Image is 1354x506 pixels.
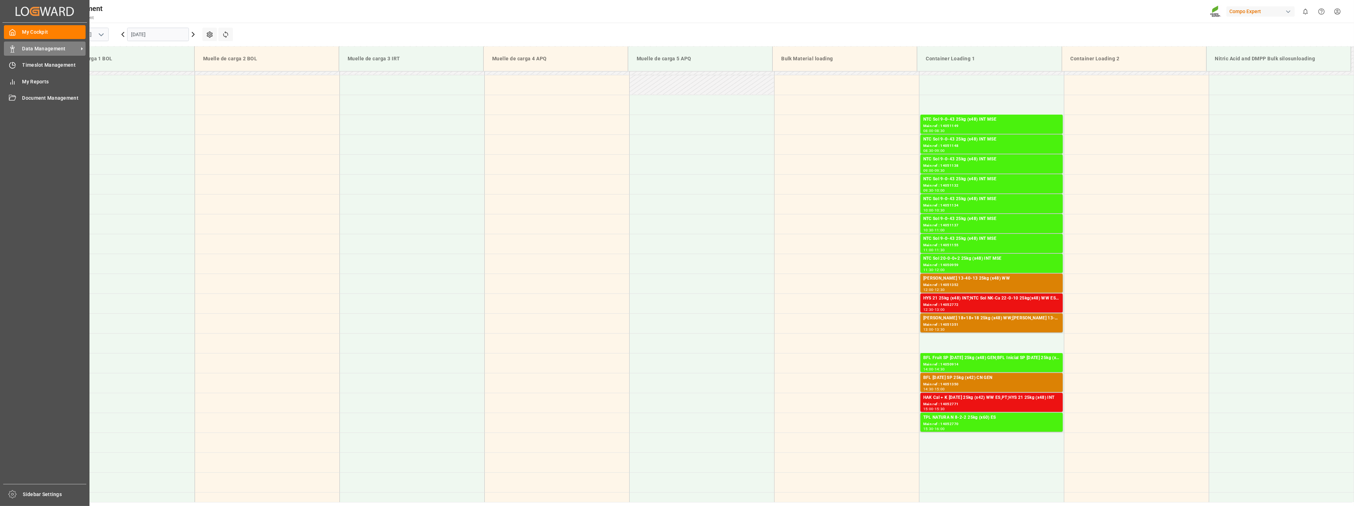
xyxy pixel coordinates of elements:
a: My Cockpit [4,25,86,39]
div: Main ref : 14051149 [923,123,1060,129]
div: 08:00 [923,129,934,132]
input: DD.MM.YYYY [127,28,189,41]
a: My Reports [4,75,86,88]
div: BFL Fruit SP [DATE] 25kg (x48) GEN;BFL Inicial SP [DATE] 25kg (x42) GEN;HYS 0-38-34 25kg (x48) GEN [923,354,1060,362]
div: 14:30 [935,368,945,371]
div: - [934,288,935,291]
div: - [934,229,935,232]
div: Muelle de carga 1 BOL [55,52,189,65]
div: 11:30 [935,248,945,252]
div: - [934,328,935,331]
div: Main ref : 14051138 [923,163,1060,169]
div: 16:00 [935,427,945,430]
div: 13:00 [923,328,934,331]
div: - [934,169,935,172]
div: Muelle de carga 3 IRT [345,52,478,65]
div: 14:30 [923,387,934,391]
div: Main ref : 14052770 [923,421,1060,427]
button: Compo Expert [1227,5,1298,18]
div: 11:00 [923,248,934,252]
div: Main ref : 14051132 [923,183,1060,189]
div: NTC Sol 9-0-43 25kg (x48) INT MSE [923,235,1060,242]
div: - [934,149,935,152]
div: 12:30 [935,288,945,291]
button: Help Center [1314,4,1329,20]
div: Main ref : 14052772 [923,302,1060,308]
div: 09:00 [923,169,934,172]
div: HYS 21 25kg (x48) INT;NTC Sol NK-Ca 22-0-10 25kg(x48) WW ES,PT;TPL NATURA N 8-2-2 25kg (x60) ES [923,295,1060,302]
div: 10:30 [935,209,945,212]
div: 10:30 [923,229,934,232]
div: 10:00 [935,189,945,192]
div: 15:30 [935,407,945,411]
div: Main ref : 14051352 [923,282,1060,288]
div: 14:00 [923,368,934,371]
div: 15:00 [935,387,945,391]
div: 08:30 [935,129,945,132]
div: Main ref : 14051148 [923,143,1060,149]
div: TPL NATURA N 8-2-2 25kg (x60) ES [923,414,1060,421]
div: 11:00 [935,229,945,232]
div: NTC Sol 20-0-0+2 25kg (x48) INT MSE [923,255,1060,262]
div: Bulk Material loading [778,52,911,65]
div: [PERSON_NAME] 13-40-13 25kg (x48) WW [923,275,1060,282]
div: Compo Expert [1227,6,1295,17]
a: Timeslot Management [4,58,86,72]
div: HAK Cal + K [DATE] 25kg (x42) WW ES,PT;HYS 21 25kg (x48) INT [923,394,1060,401]
span: My Cockpit [22,28,86,36]
button: show 0 new notifications [1298,4,1314,20]
div: Container Loading 1 [923,52,1056,65]
div: - [934,189,935,192]
div: 12:30 [923,308,934,311]
button: open menu [96,29,106,40]
div: - [934,308,935,311]
div: 13:30 [935,328,945,331]
div: Muelle de carga 5 APQ [634,52,767,65]
div: - [934,407,935,411]
div: Container Loading 2 [1068,52,1201,65]
span: Document Management [22,94,86,102]
div: 12:00 [935,268,945,271]
div: 09:30 [935,169,945,172]
div: 12:00 [923,288,934,291]
div: - [934,248,935,252]
span: Data Management [22,45,78,53]
div: - [934,387,935,391]
div: 08:30 [923,149,934,152]
span: My Reports [22,78,86,86]
div: - [934,368,935,371]
div: Main ref : 14051134 [923,203,1060,209]
div: NTC Sol 9-0-43 25kg (x48) INT MSE [923,215,1060,222]
span: Sidebar Settings [23,491,87,498]
div: [PERSON_NAME] 18+18+18 25kg (x48) WW;[PERSON_NAME] 13-40-13 25kg (x48) WW [923,315,1060,322]
div: NTC Sol 9-0-43 25kg (x48) INT MSE [923,116,1060,123]
div: 10:00 [923,209,934,212]
div: - [934,268,935,271]
div: Main ref : 14052771 [923,401,1060,407]
div: 15:30 [923,427,934,430]
div: Main ref : 14050959 [923,262,1060,268]
div: Main ref : 14051155 [923,242,1060,248]
div: Nitric Acid and DMPP Bulk silosunloading [1212,52,1345,65]
div: NTC Sol 9-0-43 25kg (x48) INT MSE [923,156,1060,163]
div: 09:00 [935,149,945,152]
div: - [934,129,935,132]
img: Screenshot%202023-09-29%20at%2010.02.21.png_1712312052.png [1210,5,1222,18]
div: - [934,209,935,212]
div: 09:30 [923,189,934,192]
div: Main ref : 14051137 [923,222,1060,229]
div: NTC Sol 9-0-43 25kg (x48) INT MSE [923,176,1060,183]
div: Muelle de carga 4 APQ [489,52,622,65]
div: Muelle de carga 2 BOL [200,52,333,65]
div: - [934,427,935,430]
a: Document Management [4,91,86,105]
div: 15:00 [923,407,934,411]
div: Main ref : 14051351 [923,322,1060,328]
div: NTC Sol 9-0-43 25kg (x48) INT MSE [923,136,1060,143]
div: NTC Sol 9-0-43 25kg (x48) INT MSE [923,196,1060,203]
div: 11:30 [923,268,934,271]
div: Main ref : 14051350 [923,381,1060,387]
span: Timeslot Management [22,61,86,69]
div: BFL [DATE] SP 25kg (x42) CN GEN [923,374,1060,381]
div: 13:00 [935,308,945,311]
